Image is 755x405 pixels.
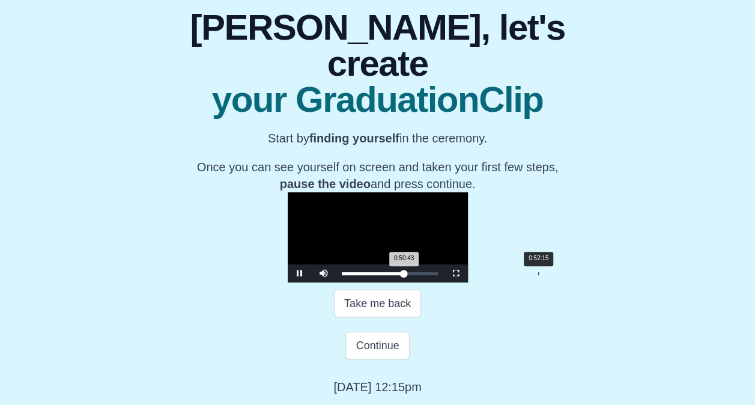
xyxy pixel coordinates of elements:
div: Video Player [288,192,468,282]
span: your GraduationClip [189,82,566,118]
button: Mute [312,264,336,282]
p: [DATE] 12:15pm [333,379,421,395]
p: Start by in the ceremony. [189,130,566,147]
p: Once you can see yourself on screen and taken your first few steps, and press continue. [189,159,566,192]
button: Pause [288,264,312,282]
span: [PERSON_NAME], let's create [189,10,566,82]
button: Fullscreen [444,264,468,282]
button: Continue [345,332,409,359]
b: finding yourself [309,132,399,145]
div: Progress Bar [342,272,438,275]
b: pause the video [280,177,371,190]
button: Take me back [334,290,421,317]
